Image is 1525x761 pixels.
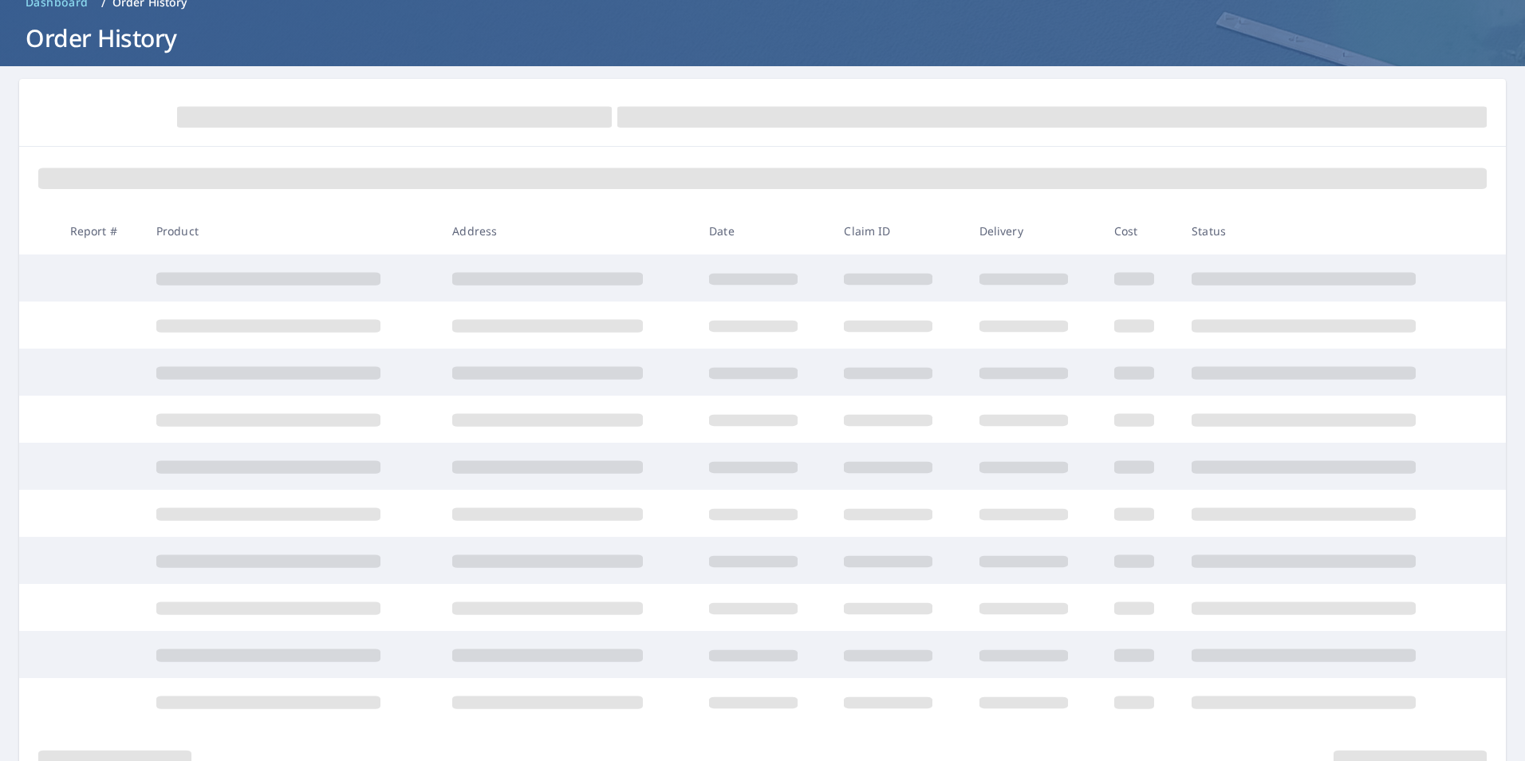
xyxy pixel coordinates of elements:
[1101,207,1179,254] th: Cost
[1179,207,1476,254] th: Status
[19,22,1506,54] h1: Order History
[967,207,1101,254] th: Delivery
[144,207,440,254] th: Product
[439,207,696,254] th: Address
[831,207,966,254] th: Claim ID
[696,207,831,254] th: Date
[57,207,144,254] th: Report #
